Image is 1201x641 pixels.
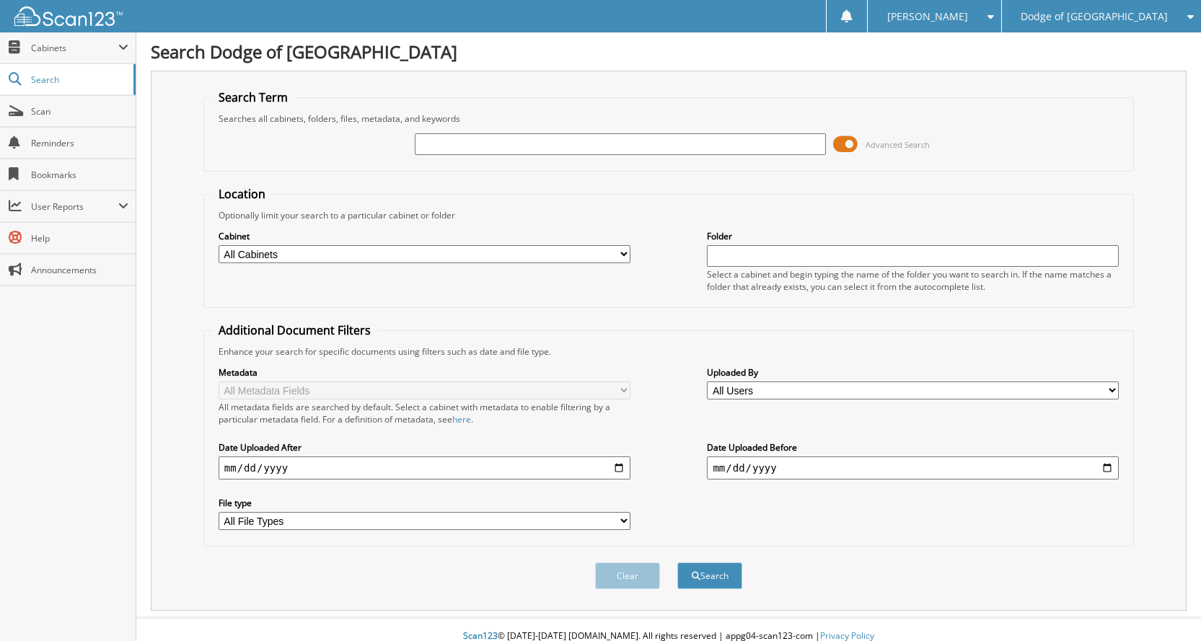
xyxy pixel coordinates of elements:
[677,562,742,589] button: Search
[219,497,630,509] label: File type
[219,230,630,242] label: Cabinet
[219,366,630,379] label: Metadata
[219,441,630,454] label: Date Uploaded After
[211,209,1126,221] div: Optionally limit your search to a particular cabinet or folder
[31,169,128,181] span: Bookmarks
[707,441,1119,454] label: Date Uploaded Before
[866,139,930,150] span: Advanced Search
[211,112,1126,125] div: Searches all cabinets, folders, files, metadata, and keywords
[14,6,123,26] img: scan123-logo-white.svg
[211,186,273,202] legend: Location
[31,105,128,118] span: Scan
[31,42,118,54] span: Cabinets
[151,40,1187,63] h1: Search Dodge of [GEOGRAPHIC_DATA]
[707,366,1119,379] label: Uploaded By
[31,137,128,149] span: Reminders
[211,345,1126,358] div: Enhance your search for specific documents using filters such as date and file type.
[452,413,471,425] a: here
[219,401,630,425] div: All metadata fields are searched by default. Select a cabinet with metadata to enable filtering b...
[707,456,1119,479] input: end
[211,322,378,338] legend: Additional Document Filters
[31,74,126,86] span: Search
[219,456,630,479] input: start
[31,232,128,244] span: Help
[1021,12,1168,21] span: Dodge of [GEOGRAPHIC_DATA]
[31,264,128,276] span: Announcements
[31,200,118,213] span: User Reports
[707,230,1119,242] label: Folder
[707,268,1119,293] div: Select a cabinet and begin typing the name of the folder you want to search in. If the name match...
[887,12,968,21] span: [PERSON_NAME]
[211,89,295,105] legend: Search Term
[595,562,660,589] button: Clear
